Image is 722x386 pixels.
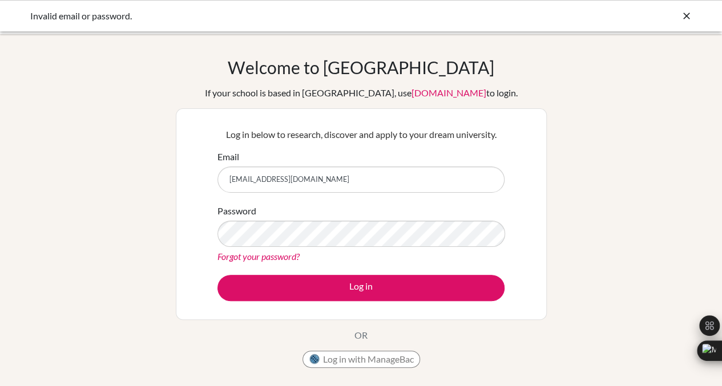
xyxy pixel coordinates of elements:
a: Forgot your password? [217,251,300,262]
h1: Welcome to [GEOGRAPHIC_DATA] [228,57,494,78]
label: Email [217,150,239,164]
p: OR [354,328,368,342]
div: If your school is based in [GEOGRAPHIC_DATA], use to login. [205,86,518,100]
button: Log in with ManageBac [302,351,420,368]
button: Log in [217,275,505,301]
div: Invalid email or password. [30,9,521,23]
p: Log in below to research, discover and apply to your dream university. [217,128,505,141]
label: Password [217,204,256,218]
a: [DOMAIN_NAME] [412,87,486,98]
